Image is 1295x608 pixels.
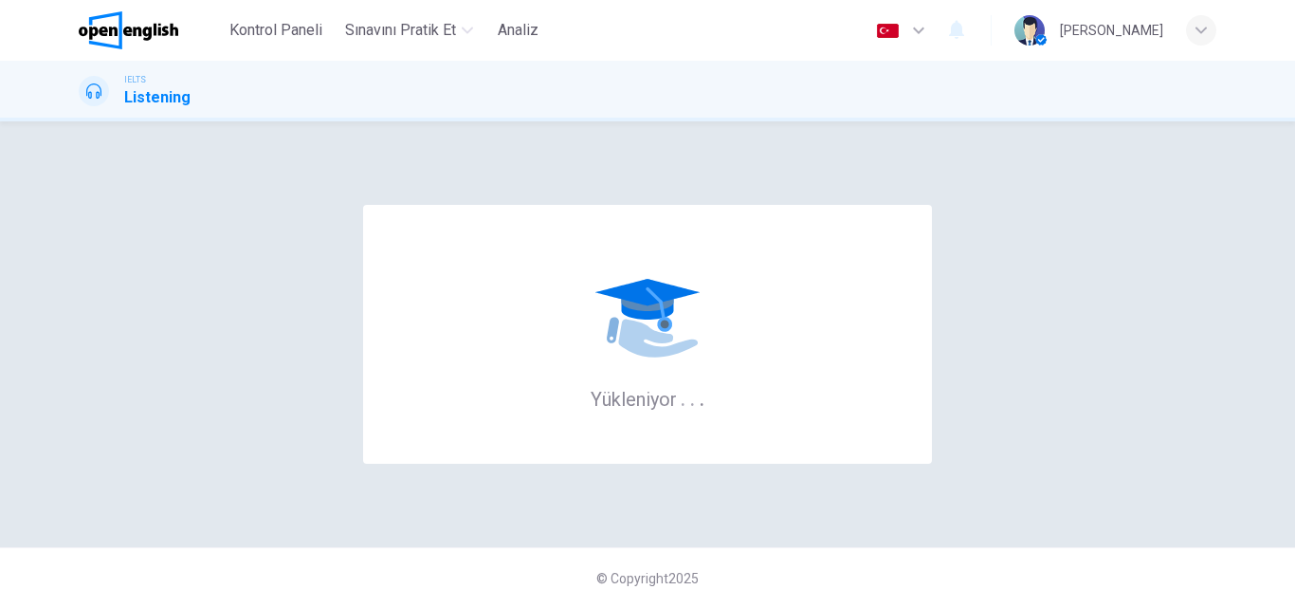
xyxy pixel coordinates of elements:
[498,19,538,42] span: Analiz
[79,11,178,49] img: OpenEnglish logo
[689,381,696,413] h6: .
[124,86,191,109] h1: Listening
[1060,19,1163,42] div: [PERSON_NAME]
[680,381,686,413] h6: .
[488,13,549,47] button: Analiz
[337,13,481,47] button: Sınavını Pratik Et
[591,386,705,411] h6: Yükleniyor
[229,19,322,42] span: Kontrol Paneli
[1014,15,1045,46] img: Profile picture
[699,381,705,413] h6: .
[345,19,456,42] span: Sınavını Pratik Et
[222,13,330,47] button: Kontrol Paneli
[596,571,699,586] span: © Copyright 2025
[124,73,146,86] span: IELTS
[876,24,900,38] img: tr
[79,11,222,49] a: OpenEnglish logo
